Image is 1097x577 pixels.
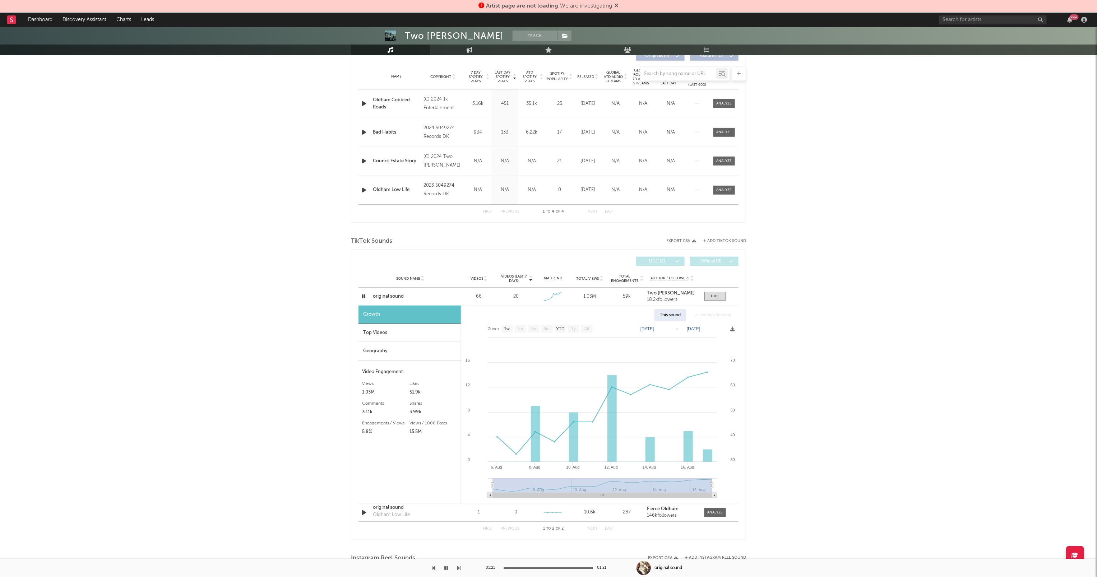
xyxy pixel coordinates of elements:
[695,259,728,264] span: Official ( 0 )
[610,293,644,300] div: 59k
[675,326,679,331] text: →
[731,383,735,387] text: 60
[647,513,697,518] div: 146k followers
[690,51,739,61] button: Features(0)
[573,509,607,516] div: 10.6k
[468,457,470,462] text: 0
[410,408,458,417] div: 3.99k
[410,399,458,408] div: Shares
[647,291,697,296] a: Two [PERSON_NAME]
[466,383,470,387] text: 12
[493,186,517,194] div: N/A
[631,186,655,194] div: N/A
[631,158,655,165] div: N/A
[690,257,739,266] button: Official(0)
[362,399,410,408] div: Comments
[651,276,689,281] span: Author / Followers
[373,504,448,511] div: original sound
[362,428,410,436] div: 5.8%
[405,31,504,41] div: Two [PERSON_NAME]
[654,565,682,571] div: original sound
[610,274,639,283] span: Total Engagements
[687,326,700,331] text: [DATE]
[486,564,500,572] div: 01:21
[547,186,572,194] div: 0
[529,465,540,469] text: 8. Aug
[605,527,614,531] button: Last
[468,408,470,412] text: 8
[556,527,560,530] span: of
[659,186,683,194] div: N/A
[471,276,483,281] span: Videos
[547,129,572,136] div: 17
[577,276,599,281] span: Total Views
[636,257,685,266] button: UGC(2)
[588,210,598,214] button: Next
[534,525,573,533] div: 1 2 2
[483,210,493,214] button: First
[466,158,490,165] div: N/A
[531,327,537,332] text: 3m
[576,129,600,136] div: [DATE]
[373,97,420,111] a: Oldham Cobbled Roads
[1068,17,1073,23] button: 99+
[544,327,550,332] text: 6m
[466,186,490,194] div: N/A
[610,509,644,516] div: 287
[136,13,159,27] a: Leads
[500,527,519,531] button: Previous
[493,129,517,136] div: 133
[659,129,683,136] div: N/A
[373,293,448,300] a: original sound
[571,327,576,332] text: 1y
[666,239,696,243] button: Export CSV
[640,326,654,331] text: [DATE]
[573,293,607,300] div: 1.03M
[362,368,457,376] div: Video Engagement
[703,239,746,243] button: + Add TikTok Sound
[636,51,685,61] button: Originals(4)
[603,186,628,194] div: N/A
[517,327,523,332] text: 1m
[373,129,420,136] a: Bad Habits
[483,527,493,531] button: First
[491,465,502,469] text: 6. Aug
[566,465,579,469] text: 10. Aug
[410,380,458,388] div: Likes
[513,31,557,41] button: Track
[643,465,656,469] text: 14. Aug
[373,186,420,194] a: Oldham Low Life
[396,276,420,281] span: Sound Name
[547,158,572,165] div: 21
[546,210,551,213] span: to
[466,129,490,136] div: 934
[504,327,510,332] text: 1w
[603,100,628,107] div: N/A
[23,13,57,27] a: Dashboard
[466,100,490,107] div: 3.16k
[576,186,600,194] div: [DATE]
[520,100,543,107] div: 35.1k
[410,388,458,397] div: 51.9k
[462,293,496,300] div: 66
[685,556,746,560] button: + Add Instagram Reel Sound
[614,3,619,9] span: Dismiss
[486,3,612,9] span: : We are investigating
[731,408,735,412] text: 50
[647,507,679,511] strong: Fierce Oldham
[423,95,463,112] div: (C) 2024 1k Entertainment
[362,388,410,397] div: 1.03M
[654,309,686,321] div: This sound
[597,564,611,572] div: 01:21
[423,153,463,170] div: (C) 2024 Two [PERSON_NAME]
[641,54,674,58] span: Originals ( 4 )
[731,457,735,462] text: 30
[631,129,655,136] div: N/A
[695,54,728,58] span: Features ( 0 )
[488,327,499,332] text: Zoom
[358,342,461,360] div: Geography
